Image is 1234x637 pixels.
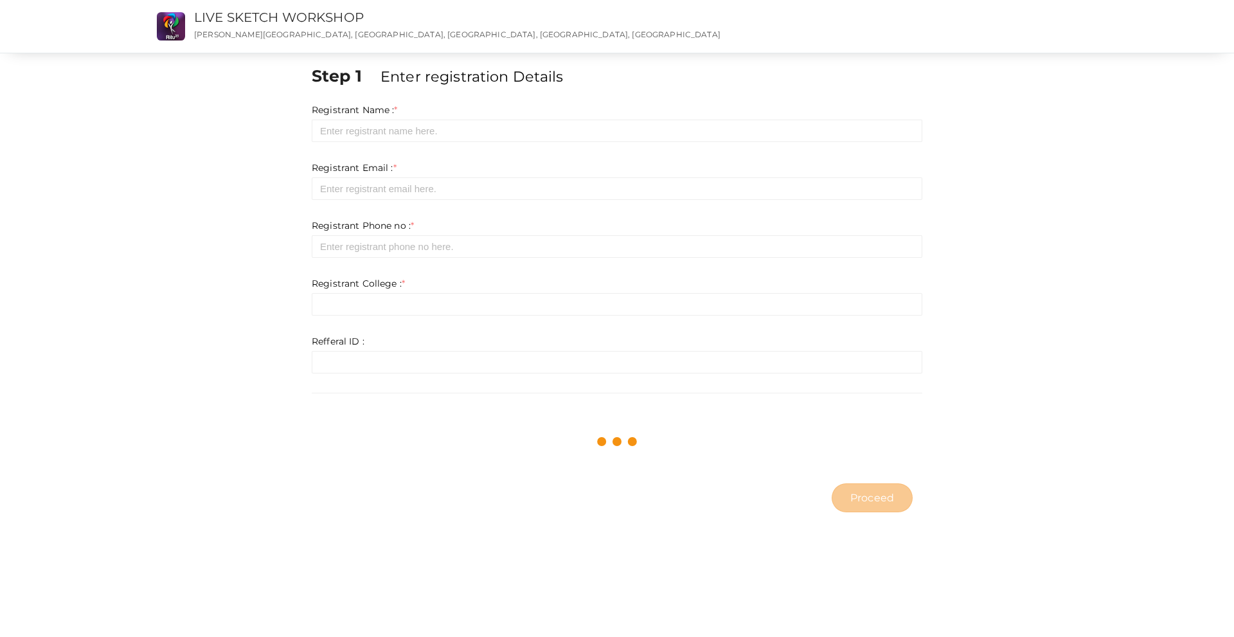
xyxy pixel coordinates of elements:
[312,120,922,142] input: Enter registrant name here.
[194,29,811,40] p: [PERSON_NAME][GEOGRAPHIC_DATA], [GEOGRAPHIC_DATA], [GEOGRAPHIC_DATA], [GEOGRAPHIC_DATA], [GEOGRAP...
[312,219,414,232] label: Registrant Phone no :
[312,277,405,290] label: Registrant College :
[194,10,364,25] a: LIVE SKETCH WORKSHOP
[312,103,398,116] label: Registrant Name :
[312,235,922,258] input: Enter registrant phone no here.
[157,12,185,40] img: AG9ZFPCU_small.png
[380,66,564,87] label: Enter registration Details
[312,177,922,200] input: Enter registrant email here.
[595,419,639,464] img: loading.svg
[832,483,913,512] button: Proceed
[312,64,378,87] label: Step 1
[312,335,364,348] label: Refferal ID :
[850,490,894,505] span: Proceed
[312,161,397,174] label: Registrant Email :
